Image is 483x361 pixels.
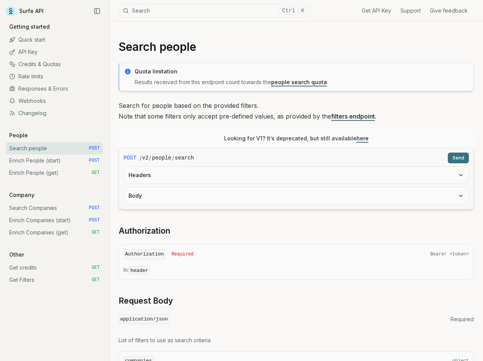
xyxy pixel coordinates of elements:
a: Quick start [6,34,103,46]
span: POST [89,145,100,151]
a: Webhooks [6,95,103,107]
span: GET [91,265,100,271]
a: Get credits GET [6,262,103,274]
span: GET [91,229,100,236]
span: / [172,154,174,162]
kbd: Ctrl [280,7,298,15]
span: POST [124,154,137,162]
a: Enrich Companies (get) GET [6,226,103,239]
code: people [152,154,171,162]
span: POST [89,205,100,211]
h1: Search people [119,40,474,54]
kbd: K [299,7,307,15]
code: search [175,154,194,162]
a: Enrich People (get) GET [6,167,103,179]
span: POST [89,158,100,164]
a: Surfe API [6,5,44,17]
a: Search people POST [6,142,103,154]
a: here [356,135,369,141]
a: Request Body [119,296,173,306]
a: Enrich People (start) POST [6,154,103,167]
span: / [149,154,151,162]
a: filters endpoint [331,112,375,120]
a: API Key [6,46,103,58]
a: Give feedback [430,7,468,15]
a: Credits & Quotas [6,58,103,70]
p: Looking for V1? It’s deprecated, but still available [224,135,369,142]
span: Bearer <token> [430,251,469,257]
span: Required [171,251,194,257]
button: Body [124,187,468,204]
a: Authorization [119,226,170,236]
span: GET [91,170,100,176]
a: Get API Key [362,7,391,15]
code: header [129,266,150,275]
a: Support [400,7,421,15]
a: Rate limits [6,70,103,83]
a: people search quota [271,79,327,85]
span: POST [89,217,100,223]
code: Authorization [124,249,165,260]
p: Quota limitation [135,68,469,75]
a: Get Filters GET [6,274,103,286]
span: GET [91,277,100,283]
p: Search for people based on the provided filters. Note that some filters only accept pre-defined v... [119,100,474,122]
a: Enrich Companies (start) POST [6,214,103,226]
p: List of filters to use as search criteria [119,337,474,344]
span: / [140,154,141,162]
a: Changelog [6,107,103,119]
p: People [6,132,31,139]
a: Search Companies POST [6,202,103,214]
p: Other [6,251,27,259]
p: Results received from this endpoint count towards the [135,78,469,86]
button: SearchCtrlK [119,4,310,18]
span: Required [450,315,474,323]
code: v2 [142,154,149,162]
a: Responses & Errors [6,83,103,95]
p: In: [124,266,469,275]
p: Company [6,191,37,199]
code: application/json [119,314,169,325]
button: Send [448,153,469,163]
button: Headers [124,167,468,184]
button: Collapse Sidebar [91,5,103,17]
p: Getting started [6,23,53,31]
